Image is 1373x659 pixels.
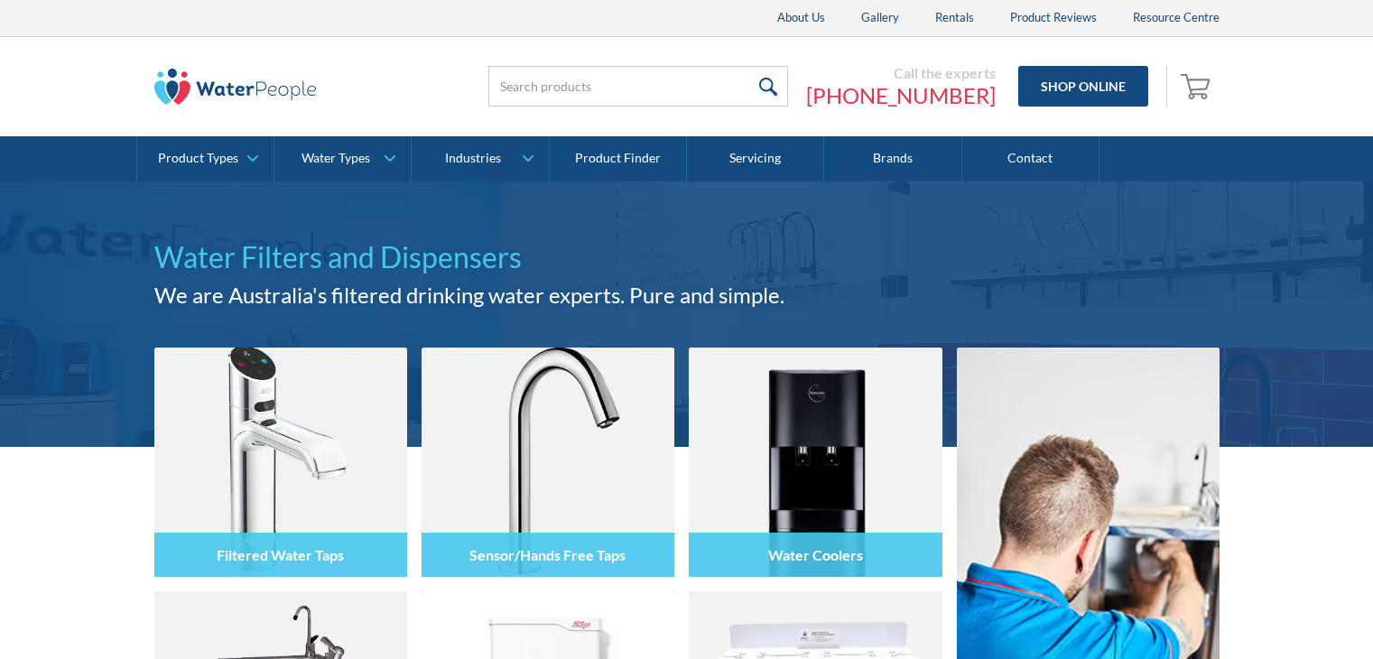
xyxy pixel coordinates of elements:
[137,136,274,181] a: Product Types
[302,151,370,166] div: Water Types
[1181,71,1215,100] img: shopping cart
[687,136,824,181] a: Servicing
[488,66,788,107] input: Search products
[154,348,407,577] img: Filtered Water Taps
[824,136,961,181] a: Brands
[806,82,996,109] a: [PHONE_NUMBER]
[274,136,411,181] a: Water Types
[445,151,501,166] div: Industries
[412,136,548,181] a: Industries
[689,348,942,577] img: Water Coolers
[962,136,1099,181] a: Contact
[1018,66,1148,107] a: Shop Online
[550,136,687,181] a: Product Finder
[217,546,344,563] h4: Filtered Water Taps
[422,348,674,577] img: Sensor/Hands Free Taps
[158,151,238,166] div: Product Types
[469,546,626,563] h4: Sensor/Hands Free Taps
[768,546,863,563] h4: Water Coolers
[806,64,996,82] div: Call the experts
[154,69,317,105] img: The Water People
[1176,65,1220,108] a: Open empty cart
